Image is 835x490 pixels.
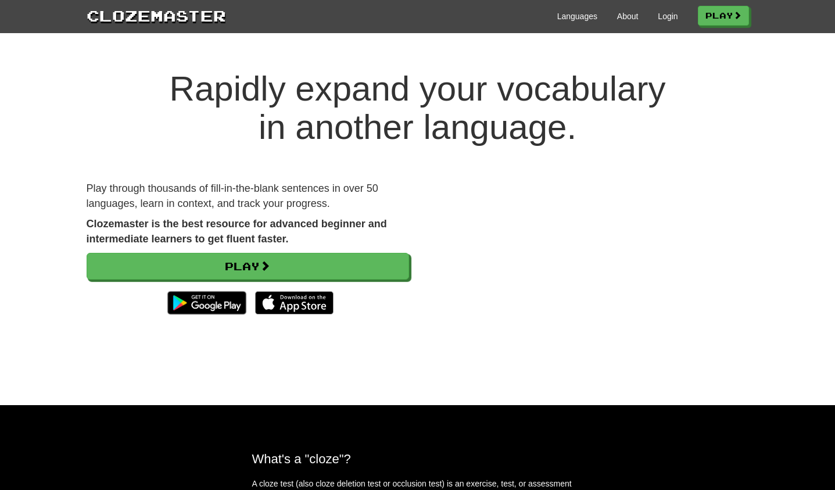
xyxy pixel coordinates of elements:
[87,5,226,26] a: Clozemaster
[255,291,334,314] img: Download_on_the_App_Store_Badge_US-UK_135x40-25178aeef6eb6b83b96f5f2d004eda3bffbb37122de64afbaef7...
[698,6,749,26] a: Play
[252,452,583,466] h2: What's a "cloze"?
[617,10,639,22] a: About
[658,10,678,22] a: Login
[557,10,597,22] a: Languages
[87,218,387,245] strong: Clozemaster is the best resource for advanced beginner and intermediate learners to get fluent fa...
[162,285,252,320] img: Get it on Google Play
[87,181,409,211] p: Play through thousands of fill-in-the-blank sentences in over 50 languages, learn in context, and...
[87,253,409,280] a: Play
